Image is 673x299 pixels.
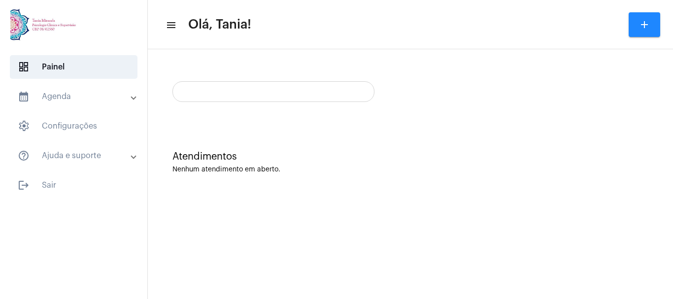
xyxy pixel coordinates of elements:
span: Sair [10,173,137,197]
mat-panel-title: Agenda [18,91,132,102]
span: Configurações [10,114,137,138]
img: 82f91219-cc54-a9e9-c892-318f5ec67ab1.jpg [8,5,81,44]
div: Nenhum atendimento em aberto. [172,166,648,173]
mat-icon: sidenav icon [18,179,30,191]
mat-panel-title: Ajuda e suporte [18,150,132,162]
mat-expansion-panel-header: sidenav iconAjuda e suporte [6,144,147,167]
div: Atendimentos [172,151,648,162]
mat-icon: sidenav icon [18,150,30,162]
mat-expansion-panel-header: sidenav iconAgenda [6,85,147,108]
span: sidenav icon [18,61,30,73]
span: Olá, Tania! [188,17,251,33]
span: sidenav icon [18,120,30,132]
span: Painel [10,55,137,79]
mat-icon: add [639,19,650,31]
mat-icon: sidenav icon [18,91,30,102]
mat-icon: sidenav icon [166,19,175,31]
